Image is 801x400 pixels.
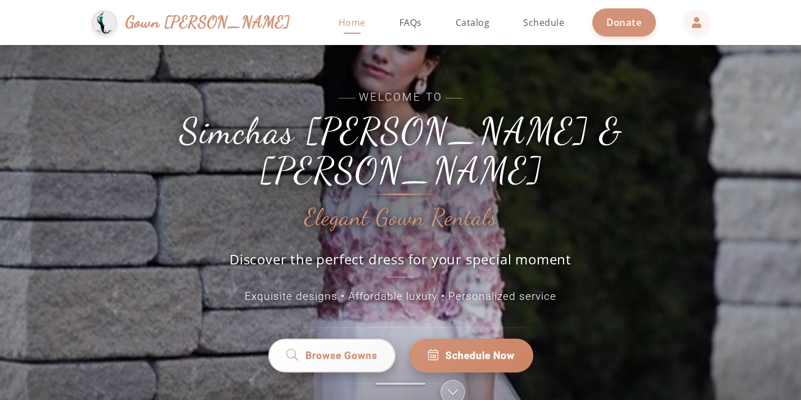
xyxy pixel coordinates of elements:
p: Discover the perfect dress for your special moment [218,250,583,277]
span: Schedule [523,16,564,29]
span: Home [339,16,366,29]
p: Exquisite designs • Affordable luxury • Personalized service [147,289,654,305]
span: Schedule Now [445,348,515,363]
a: Gown [PERSON_NAME] [92,7,301,38]
span: Browse Gowns [305,348,377,363]
span: Catalog [456,16,490,29]
span: FAQs [399,16,422,29]
span: Donate [606,16,642,29]
h1: Simchas [PERSON_NAME] & [PERSON_NAME] [147,111,654,191]
span: Welcome to [147,89,654,106]
a: Donate [592,8,656,36]
h2: Elegant Gown Rentals [304,205,497,231]
img: Gown Gmach Logo [92,10,117,35]
span: Gown [PERSON_NAME] [125,10,290,34]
